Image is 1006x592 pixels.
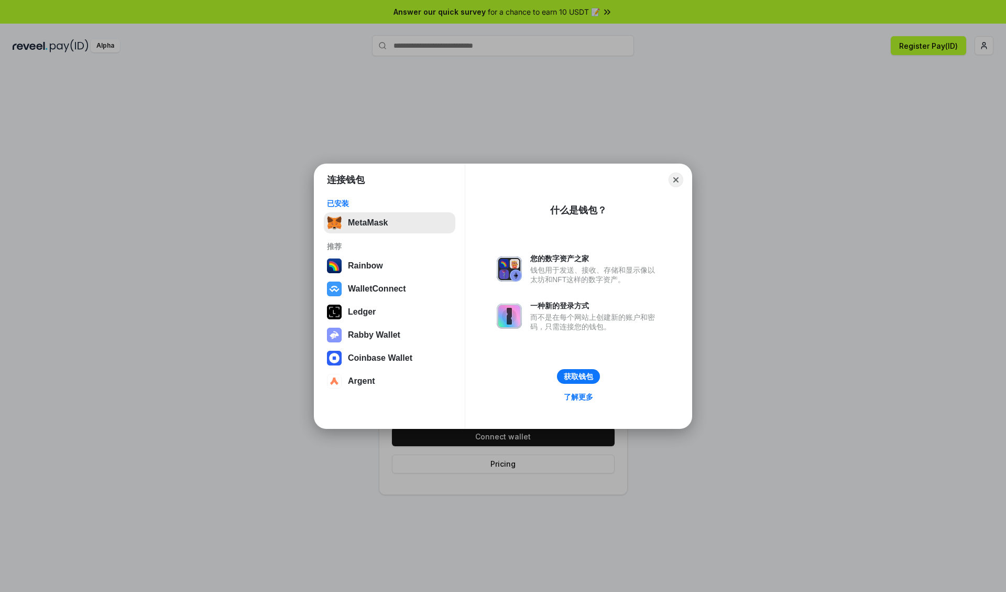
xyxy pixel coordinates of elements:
[497,304,522,329] img: svg+xml,%3Csvg%20xmlns%3D%22http%3A%2F%2Fwww.w3.org%2F2000%2Fsvg%22%20fill%3D%22none%22%20viewBox...
[530,313,660,331] div: 而不是在每个网站上创建新的账户和密码，只需连接您的钱包。
[324,302,455,322] button: Ledger
[557,390,599,404] a: 了解更多
[550,204,607,217] div: 什么是钱包？
[327,199,452,208] div: 已安装
[348,330,400,340] div: Rabby Wallet
[324,371,455,392] button: Argent
[348,376,375,386] div: Argent
[669,173,683,187] button: Close
[530,254,660,263] div: 您的数字资产之家
[324,278,455,299] button: WalletConnect
[564,392,593,402] div: 了解更多
[327,174,365,186] h1: 连接钱包
[327,305,342,319] img: svg+xml,%3Csvg%20xmlns%3D%22http%3A%2F%2Fwww.w3.org%2F2000%2Fsvg%22%20width%3D%2228%22%20height%3...
[327,328,342,342] img: svg+xml,%3Csvg%20xmlns%3D%22http%3A%2F%2Fwww.w3.org%2F2000%2Fsvg%22%20fill%3D%22none%22%20viewBox...
[324,212,455,233] button: MetaMask
[497,256,522,282] img: svg+xml,%3Csvg%20xmlns%3D%22http%3A%2F%2Fwww.w3.org%2F2000%2Fsvg%22%20fill%3D%22none%22%20viewBox...
[327,259,342,273] img: svg+xml,%3Csvg%20width%3D%22120%22%20height%3D%22120%22%20viewBox%3D%220%200%20120%20120%22%20fil...
[530,301,660,310] div: 一种新的登录方式
[348,284,406,294] div: WalletConnect
[327,351,342,365] img: svg+xml,%3Csvg%20width%3D%2228%22%20height%3D%2228%22%20viewBox%3D%220%200%2028%2028%22%20fill%3D...
[348,353,412,363] div: Coinbase Wallet
[324,255,455,276] button: Rainbow
[348,261,383,271] div: Rainbow
[348,307,376,317] div: Ledger
[327,242,452,251] div: 推荐
[348,218,388,228] div: MetaMask
[557,369,600,384] button: 获取钱包
[564,372,593,381] div: 获取钱包
[327,374,342,389] img: svg+xml,%3Csvg%20width%3D%2228%22%20height%3D%2228%22%20viewBox%3D%220%200%2028%2028%22%20fill%3D...
[324,348,455,369] button: Coinbase Wallet
[327,216,342,230] img: svg+xml,%3Csvg%20fill%3D%22none%22%20height%3D%2233%22%20viewBox%3D%220%200%2035%2033%22%20width%...
[327,282,342,296] img: svg+xml,%3Csvg%20width%3D%2228%22%20height%3D%2228%22%20viewBox%3D%220%200%2028%2028%22%20fill%3D...
[530,265,660,284] div: 钱包用于发送、接收、存储和显示像以太坊和NFT这样的数字资产。
[324,325,455,346] button: Rabby Wallet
